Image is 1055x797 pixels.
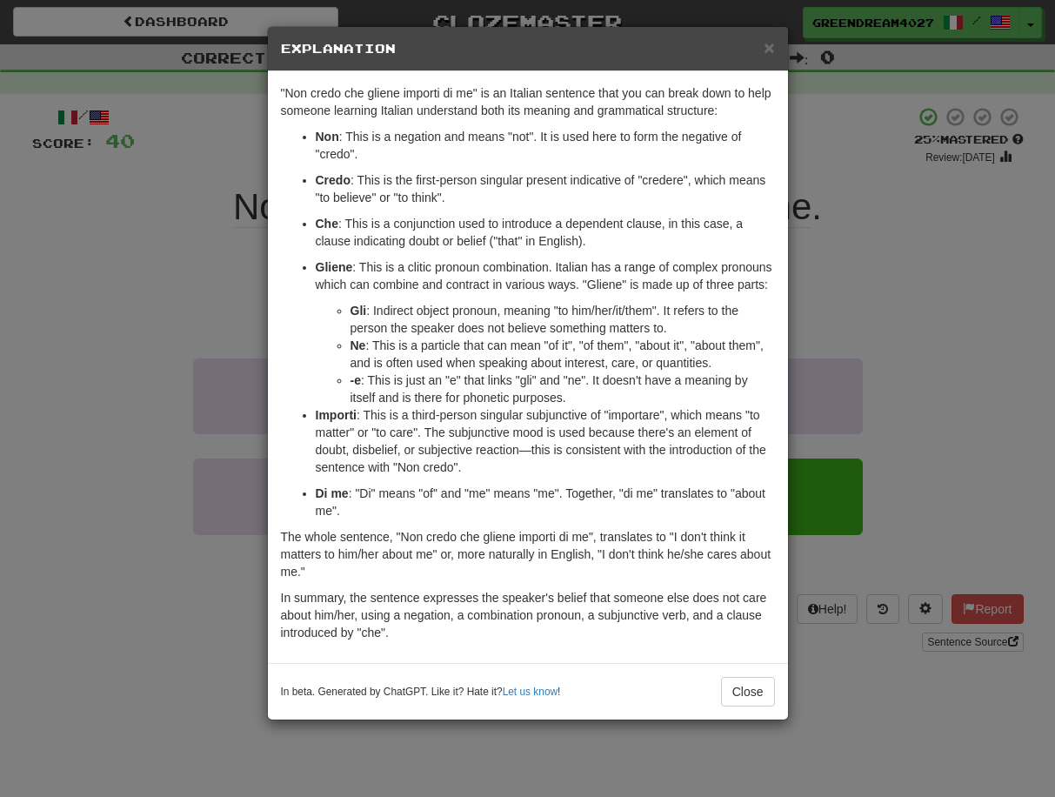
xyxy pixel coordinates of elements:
[281,589,775,641] p: In summary, the sentence expresses the speaker's belief that someone else does not care about him...
[316,260,353,274] strong: Gliene
[316,128,775,163] p: : This is a negation and means "not". It is used here to form the negative of "credo".
[316,485,775,519] p: : "Di" means "of" and "me" means "me". Together, "di me" translates to "about me".
[316,215,775,250] p: : This is a conjunction used to introduce a dependent clause, in this case, a clause indicating d...
[316,171,775,206] p: : This is the first-person singular present indicative of "credere", which means "to believe" or ...
[281,685,561,700] small: In beta. Generated by ChatGPT. Like it? Hate it? !
[351,372,775,406] li: : This is just an "e" that links "gli" and "ne". It doesn't have a meaning by itself and is there...
[316,406,775,476] p: : This is a third-person singular subjunctive of "importare", which means "to matter" or "to care...
[351,302,775,337] li: : Indirect object pronoun, meaning "to him/her/it/them". It refers to the person the speaker does...
[316,408,357,422] strong: Importi
[281,528,775,580] p: The whole sentence, "Non credo che gliene importi di me", translates to "I don't think it matters...
[721,677,775,707] button: Close
[316,130,339,144] strong: Non
[503,686,558,698] a: Let us know
[316,258,775,293] p: : This is a clitic pronoun combination. Italian has a range of complex pronouns which can combine...
[281,84,775,119] p: "Non credo che gliene importi di me" is an Italian sentence that you can break down to help someo...
[351,337,775,372] li: : This is a particle that can mean "of it", "of them", "about it", "about them", and is often use...
[351,373,361,387] strong: -e
[764,38,774,57] button: Close
[351,338,366,352] strong: Ne
[764,37,774,57] span: ×
[281,40,775,57] h5: Explanation
[351,304,367,318] strong: Gli
[316,486,349,500] strong: Di me
[316,217,338,231] strong: Che
[316,173,351,187] strong: Credo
